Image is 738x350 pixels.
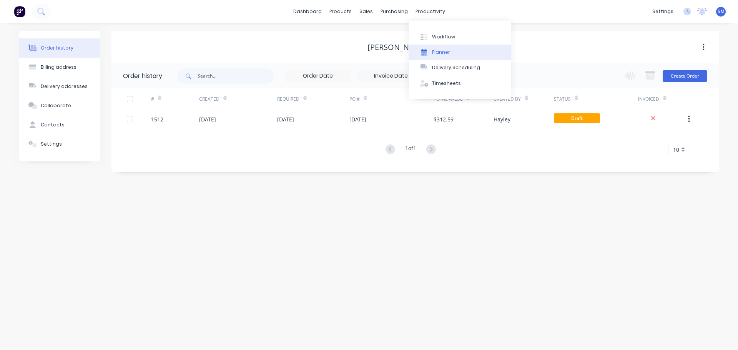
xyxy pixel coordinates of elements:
[19,38,100,58] button: Order history
[19,134,100,154] button: Settings
[277,88,349,109] div: Required
[41,102,71,109] div: Collaborate
[494,88,553,109] div: Created By
[349,96,360,103] div: PO #
[199,96,219,103] div: Created
[19,96,100,115] button: Collaborate
[432,80,461,87] div: Timesheets
[554,88,638,109] div: Status
[349,88,434,109] div: PO #
[554,113,600,123] span: Draft
[19,115,100,134] button: Contacts
[41,83,88,90] div: Delivery addresses
[638,88,686,109] div: Invoiced
[434,115,454,123] div: $312.59
[19,58,100,77] button: Billing address
[41,141,62,148] div: Settings
[199,88,277,109] div: Created
[432,64,480,71] div: Delivery Scheduling
[41,64,76,71] div: Billing address
[198,68,274,84] input: Search...
[151,88,199,109] div: #
[648,6,677,17] div: settings
[409,60,511,75] button: Delivery Scheduling
[409,45,511,60] button: Planner
[359,70,423,82] input: Invoice Date
[151,96,154,103] div: #
[41,45,73,51] div: Order history
[289,6,326,17] a: dashboard
[405,144,416,155] div: 1 of 1
[432,49,450,56] div: Planner
[673,146,679,154] span: 10
[412,6,449,17] div: productivity
[432,33,455,40] div: Workflow
[494,115,510,123] div: Hayley
[367,43,463,52] div: [PERSON_NAME] Services
[326,6,356,17] div: products
[409,76,511,91] button: Timesheets
[277,96,299,103] div: Required
[638,96,659,103] div: Invoiced
[151,115,163,123] div: 1512
[349,115,366,123] div: [DATE]
[199,115,216,123] div: [DATE]
[19,77,100,96] button: Delivery addresses
[663,70,707,82] button: Create Order
[14,6,25,17] img: Factory
[377,6,412,17] div: purchasing
[41,121,65,128] div: Contacts
[123,71,162,81] div: Order history
[409,29,511,44] button: Workflow
[286,70,350,82] input: Order Date
[554,96,571,103] div: Status
[356,6,377,17] div: sales
[718,8,725,15] span: SM
[277,115,294,123] div: [DATE]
